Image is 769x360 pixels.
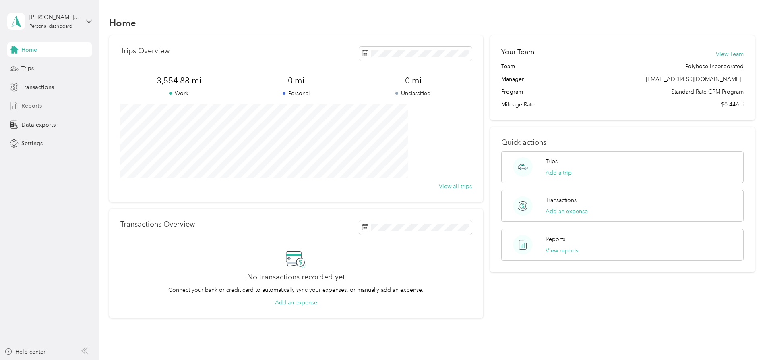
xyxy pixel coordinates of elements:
[355,75,472,86] span: 0 mi
[120,220,195,229] p: Transactions Overview
[546,157,558,166] p: Trips
[501,75,524,83] span: Manager
[724,315,769,360] iframe: Everlance-gr Chat Button Frame
[646,76,741,83] span: [EMAIL_ADDRESS][DOMAIN_NAME]
[439,182,472,191] button: View all trips
[21,121,56,129] span: Data exports
[168,286,424,294] p: Connect your bank or credit card to automatically sync your expenses, or manually add an expense.
[546,235,565,243] p: Reports
[546,207,588,216] button: Add an expense
[109,19,136,27] h1: Home
[29,24,72,29] div: Personal dashboard
[721,100,744,109] span: $0.44/mi
[355,89,472,98] p: Unclassified
[546,246,578,255] button: View reports
[685,62,744,71] span: Polyhose Incorporated
[21,46,37,54] span: Home
[546,196,577,204] p: Transactions
[501,47,534,57] h2: Your Team
[501,62,515,71] span: Team
[4,348,45,356] button: Help center
[21,102,42,110] span: Reports
[546,169,572,177] button: Add a trip
[275,298,317,307] button: Add an expense
[120,89,238,98] p: Work
[29,13,80,21] div: [PERSON_NAME][EMAIL_ADDRESS][DOMAIN_NAME]
[238,75,355,86] span: 0 mi
[716,50,744,58] button: View Team
[21,64,34,73] span: Trips
[120,75,238,86] span: 3,554.88 mi
[21,139,43,148] span: Settings
[501,100,535,109] span: Mileage Rate
[247,273,345,281] h2: No transactions recorded yet
[501,87,523,96] span: Program
[501,138,744,147] p: Quick actions
[671,87,744,96] span: Standard Rate CPM Program
[120,47,170,55] p: Trips Overview
[238,89,355,98] p: Personal
[21,83,54,92] span: Transactions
